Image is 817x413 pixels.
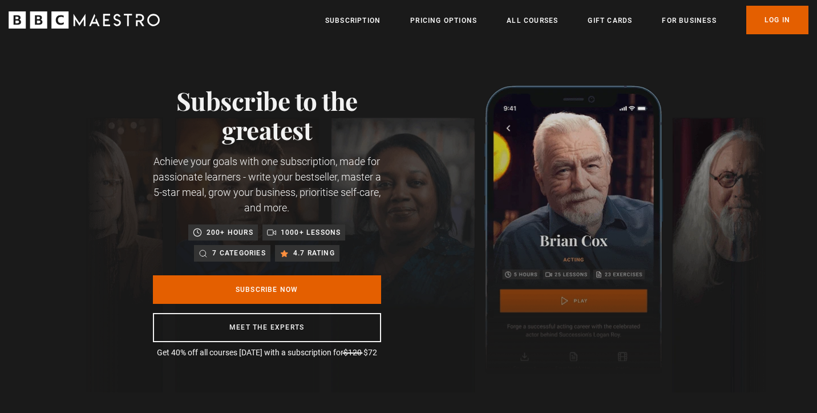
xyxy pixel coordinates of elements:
p: 1000+ lessons [281,227,341,238]
p: Get 40% off all courses [DATE] with a subscription for [153,347,381,359]
a: For business [662,15,716,26]
a: Log In [746,6,808,34]
a: Subscribe Now [153,275,381,304]
span: $72 [363,348,377,357]
p: 4.7 rating [293,247,335,259]
svg: BBC Maestro [9,11,160,29]
a: Subscription [325,15,381,26]
a: Pricing Options [410,15,477,26]
a: Gift Cards [588,15,632,26]
p: Achieve your goals with one subscription, made for passionate learners - write your bestseller, m... [153,154,381,215]
p: 7 categories [212,247,265,259]
nav: Primary [325,6,808,34]
a: All Courses [507,15,558,26]
span: $120 [343,348,362,357]
p: 200+ hours [207,227,253,238]
a: Meet the experts [153,313,381,342]
h1: Subscribe to the greatest [153,86,381,145]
